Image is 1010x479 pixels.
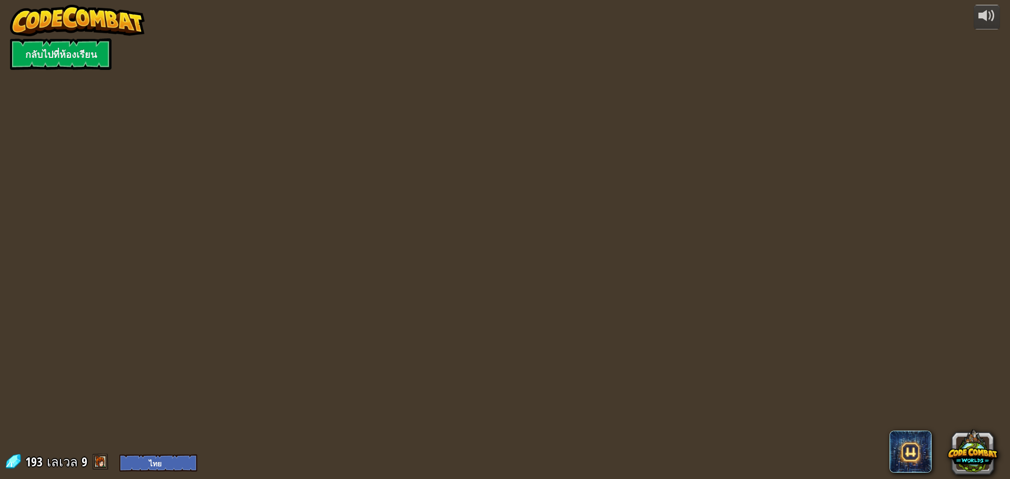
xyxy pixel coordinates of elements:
[10,5,145,36] img: CodeCombat - Learn how to code by playing a game
[82,453,87,470] span: 9
[10,38,112,70] a: กลับไปที่ห้องเรียน
[974,5,1000,29] button: ปรับระดับเสียง
[47,453,78,471] span: เลเวล
[25,453,46,470] span: 193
